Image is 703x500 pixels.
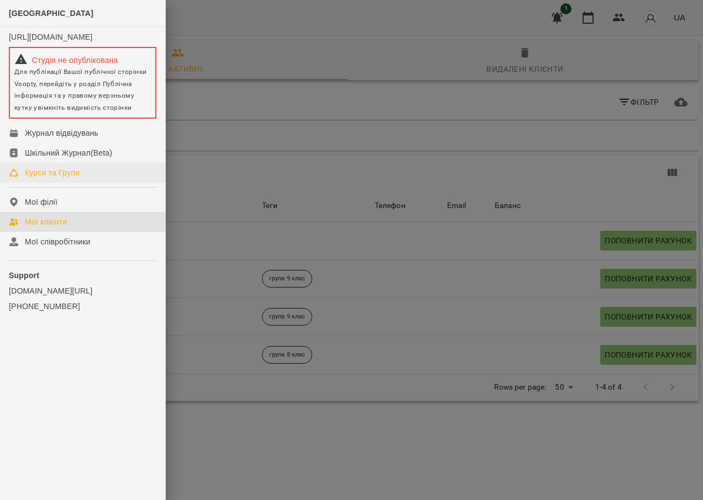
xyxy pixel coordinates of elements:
[25,127,98,139] div: Журнал відвідувань
[25,216,67,227] div: Мої клієнти
[25,167,80,178] div: Курси та Групи
[9,9,93,18] span: [GEOGRAPHIC_DATA]
[25,196,57,208] div: Мої філії
[9,270,156,281] p: Support
[9,301,156,312] a: [PHONE_NUMBER]
[9,285,156,296] a: [DOMAIN_NAME][URL]
[25,147,112,158] div: Шкільний Журнал(Beta)
[9,33,92,41] a: [URL][DOMAIN_NAME]
[14,52,151,66] div: Студія не опублікована
[14,68,146,111] span: Для публікації Вашої публічної сторінки Voopty, перейдіть у розділ Публічна інформація та у право...
[25,236,91,247] div: Мої співробітники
